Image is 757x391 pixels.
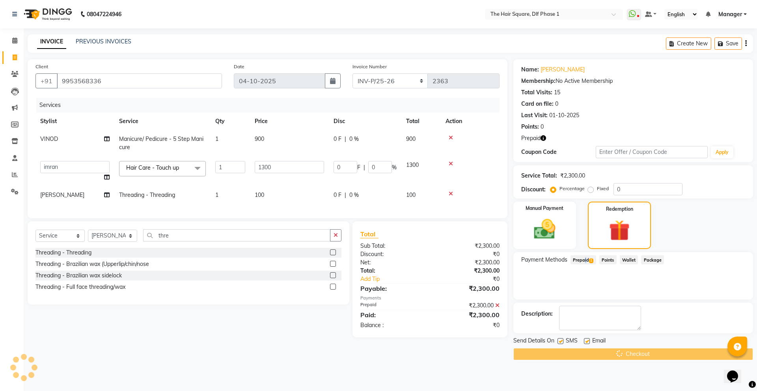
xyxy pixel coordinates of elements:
[114,112,211,130] th: Service
[401,112,441,130] th: Total
[441,112,500,130] th: Action
[521,88,552,97] div: Total Visits:
[255,191,264,198] span: 100
[87,3,121,25] b: 08047224946
[430,250,505,258] div: ₹0
[360,230,378,238] span: Total
[714,37,742,50] button: Save
[430,258,505,267] div: ₹2,300.00
[126,164,179,171] span: Hair Care - Touch up
[430,242,505,250] div: ₹2,300.00
[215,135,218,142] span: 1
[521,134,541,142] span: Prepaid
[526,205,563,212] label: Manual Payment
[592,337,606,346] span: Email
[521,172,557,180] div: Service Total:
[602,217,637,243] img: _gift.svg
[179,164,183,171] a: x
[527,217,563,242] img: _cash.svg
[354,301,430,310] div: Prepaid
[354,321,430,329] div: Balance :
[354,284,430,293] div: Payable:
[554,88,560,97] div: 15
[521,185,546,194] div: Discount:
[560,172,585,180] div: ₹2,300.00
[442,275,505,283] div: ₹0
[345,135,346,143] span: |
[406,191,416,198] span: 100
[589,258,593,263] span: 1
[606,206,633,213] label: Redemption
[521,65,539,74] div: Name:
[352,63,387,70] label: Invoice Number
[513,337,554,346] span: Send Details On
[357,163,360,172] span: F
[521,100,554,108] div: Card on file:
[392,163,397,172] span: %
[354,250,430,258] div: Discount:
[334,135,341,143] span: 0 F
[354,242,430,250] div: Sub Total:
[596,146,708,158] input: Enter Offer / Coupon Code
[35,271,122,280] div: Threading - Brazilian wax sidelock
[430,267,505,275] div: ₹2,300.00
[430,321,505,329] div: ₹0
[541,123,544,131] div: 0
[354,275,442,283] a: Add Tip
[521,123,539,131] div: Points:
[40,135,58,142] span: VINOD
[354,310,430,320] div: Paid:
[345,191,346,199] span: |
[724,359,749,383] iframe: chat widget
[641,255,664,264] span: Package
[76,38,131,45] a: PREVIOUS INVOICES
[354,267,430,275] div: Total:
[349,191,359,199] span: 0 %
[599,255,617,264] span: Points
[364,163,365,172] span: |
[35,249,91,257] div: Threading - Threading
[521,111,548,120] div: Last Visit:
[711,146,733,158] button: Apply
[541,65,585,74] a: [PERSON_NAME]
[718,10,742,19] span: Manager
[360,295,500,301] div: Payments
[35,63,48,70] label: Client
[40,191,84,198] span: [PERSON_NAME]
[20,3,74,25] img: logo
[521,77,556,85] div: Membership:
[35,283,125,291] div: Threading - Full face threading/wax
[349,135,359,143] span: 0 %
[549,111,579,120] div: 01-10-2025
[35,112,114,130] th: Stylist
[35,260,149,268] div: Threading - Brazilian wax (Upperlip/chin/nose
[234,63,244,70] label: Date
[119,135,203,151] span: Manicure/ Pedicure - 5 Step Manicure
[329,112,401,130] th: Disc
[35,73,58,88] button: +91
[354,258,430,267] div: Net:
[57,73,222,88] input: Search by Name/Mobile/Email/Code
[36,98,505,112] div: Services
[597,185,609,192] label: Fixed
[143,229,330,241] input: Search or Scan
[566,337,578,346] span: SMS
[430,310,505,320] div: ₹2,300.00
[37,35,66,49] a: INVOICE
[119,191,175,198] span: Threading - Threading
[215,191,218,198] span: 1
[555,100,558,108] div: 0
[255,135,264,142] span: 900
[521,77,745,85] div: No Active Membership
[571,255,596,264] span: Prepaid
[521,256,567,264] span: Payment Methods
[406,135,416,142] span: 900
[430,301,505,310] div: ₹2,300.00
[334,191,341,199] span: 0 F
[666,37,711,50] button: Create New
[521,310,553,318] div: Description:
[559,185,585,192] label: Percentage
[521,148,596,156] div: Coupon Code
[620,255,638,264] span: Wallet
[211,112,250,130] th: Qty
